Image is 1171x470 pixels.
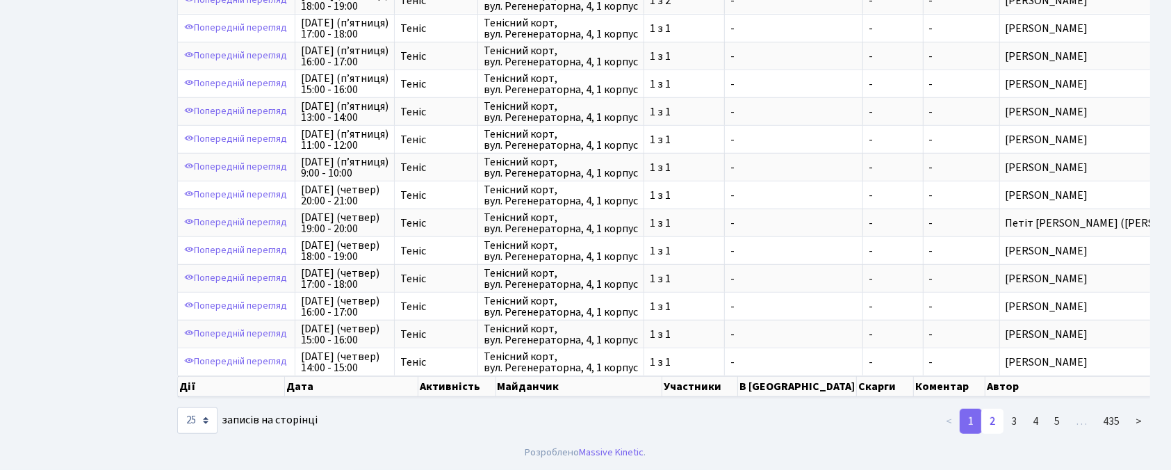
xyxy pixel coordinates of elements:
[730,51,857,62] span: -
[400,301,472,312] span: Теніс
[730,79,857,90] span: -
[484,17,638,40] span: Тенісний корт, вул. Регенераторна, 4, 1 корпус
[301,323,388,346] span: [DATE] (четвер) 15:00 - 16:00
[650,245,719,257] span: 1 з 1
[484,156,638,179] span: Тенісний корт, вул. Регенераторна, 4, 1 корпус
[960,409,982,434] a: 1
[929,243,933,259] span: -
[650,329,719,340] span: 1 з 1
[181,212,290,234] a: Попередній перегляд
[869,51,917,62] span: -
[496,376,662,397] th: Майданчик
[301,45,388,67] span: [DATE] (п’ятниця) 16:00 - 17:00
[484,268,638,290] span: Тенісний корт, вул. Регенераторна, 4, 1 корпус
[301,17,388,40] span: [DATE] (п’ятниця) 17:00 - 18:00
[869,190,917,201] span: -
[730,357,857,368] span: -
[869,134,917,145] span: -
[400,218,472,229] span: Теніс
[929,271,933,286] span: -
[650,79,719,90] span: 1 з 1
[730,273,857,284] span: -
[400,106,472,117] span: Теніс
[869,106,917,117] span: -
[730,106,857,117] span: -
[484,295,638,318] span: Тенісний корт, вул. Регенераторна, 4, 1 корпус
[869,162,917,173] span: -
[650,51,719,62] span: 1 з 1
[1127,409,1150,434] a: >
[730,329,857,340] span: -
[301,351,388,373] span: [DATE] (четвер) 14:00 - 15:00
[580,445,644,460] a: Massive Kinetic
[484,323,638,346] span: Тенісний корт, вул. Регенераторна, 4, 1 корпус
[730,301,857,312] span: -
[662,376,738,397] th: Участники
[484,240,638,262] span: Тенісний корт, вул. Регенераторна, 4, 1 корпус
[301,101,388,123] span: [DATE] (п’ятниця) 13:00 - 14:00
[400,51,472,62] span: Теніс
[177,407,318,434] label: записів на сторінці
[730,190,857,201] span: -
[400,357,472,368] span: Теніс
[650,23,719,34] span: 1 з 1
[1003,409,1025,434] a: 3
[181,17,290,39] a: Попередній перегляд
[181,129,290,150] a: Попередній перегляд
[929,104,933,120] span: -
[484,351,638,373] span: Тенісний корт, вул. Регенераторна, 4, 1 корпус
[730,162,857,173] span: -
[484,45,638,67] span: Тенісний корт, вул. Регенераторна, 4, 1 корпус
[301,295,388,318] span: [DATE] (четвер) 16:00 - 17:00
[177,407,218,434] select: записів на сторінці
[484,73,638,95] span: Тенісний корт, вул. Регенераторна, 4, 1 корпус
[929,132,933,147] span: -
[484,129,638,151] span: Тенісний корт, вул. Регенераторна, 4, 1 корпус
[730,23,857,34] span: -
[929,355,933,370] span: -
[285,376,418,397] th: Дата
[181,268,290,289] a: Попередній перегляд
[484,212,638,234] span: Тенісний корт, вул. Регенераторна, 4, 1 корпус
[418,376,496,397] th: Активність
[929,21,933,36] span: -
[730,245,857,257] span: -
[400,162,472,173] span: Теніс
[181,240,290,261] a: Попередній перегляд
[650,106,719,117] span: 1 з 1
[650,357,719,368] span: 1 з 1
[181,73,290,95] a: Попередній перегляд
[869,218,917,229] span: -
[650,301,719,312] span: 1 з 1
[1095,409,1128,434] a: 435
[400,329,472,340] span: Теніс
[650,190,719,201] span: 1 з 1
[400,273,472,284] span: Теніс
[650,218,719,229] span: 1 з 1
[400,134,472,145] span: Теніс
[869,245,917,257] span: -
[301,240,388,262] span: [DATE] (четвер) 18:00 - 19:00
[650,162,719,173] span: 1 з 1
[400,79,472,90] span: Теніс
[301,268,388,290] span: [DATE] (четвер) 17:00 - 18:00
[929,160,933,175] span: -
[869,273,917,284] span: -
[929,49,933,64] span: -
[869,79,917,90] span: -
[738,376,857,397] th: В [GEOGRAPHIC_DATA]
[650,273,719,284] span: 1 з 1
[181,101,290,122] a: Попередній перегляд
[730,134,857,145] span: -
[181,351,290,373] a: Попередній перегляд
[400,23,472,34] span: Теніс
[181,323,290,345] a: Попередній перегляд
[301,129,388,151] span: [DATE] (п’ятниця) 11:00 - 12:00
[929,76,933,92] span: -
[181,184,290,206] a: Попередній перегляд
[929,188,933,203] span: -
[400,245,472,257] span: Теніс
[929,327,933,342] span: -
[929,299,933,314] span: -
[400,190,472,201] span: Теніс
